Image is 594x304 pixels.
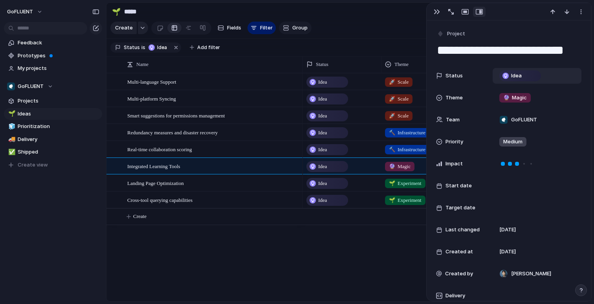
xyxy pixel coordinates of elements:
span: Integrated Learning Tools [127,161,180,170]
span: [DATE] [499,248,516,256]
a: Feedback [4,37,102,49]
a: 🌱Ideas [4,108,102,120]
button: 🌱 [110,5,123,18]
a: Projects [4,95,102,107]
div: 🌱 [112,6,121,17]
span: Multi-language Support [127,77,176,86]
span: Fields [227,24,241,32]
span: Infrastructure [389,129,425,137]
span: goFLUENT [7,8,33,16]
span: GoFLUENT [511,116,537,124]
span: Create view [18,161,48,169]
span: [PERSON_NAME] [511,270,551,278]
a: ✅Shipped [4,146,102,158]
button: Add filter [185,42,225,53]
span: My projects [18,64,99,72]
a: 🧊Prioritization [4,121,102,132]
span: Infrastructure [389,146,425,154]
span: Status [316,60,328,68]
span: 🔮 [503,94,510,101]
span: Delivery [445,292,465,300]
button: ✅ [7,148,15,156]
button: Fields [214,22,244,34]
span: Projects [18,97,99,105]
span: Scale [389,95,409,103]
button: goFLUENT [4,5,47,18]
span: Idea [318,163,327,170]
span: 🚀 [389,113,395,119]
button: 🌱 [7,110,15,118]
span: [DATE] [499,226,516,234]
span: Filter [260,24,273,32]
span: Target date [445,204,475,212]
span: Status [445,72,463,80]
span: Group [292,24,308,32]
span: Idea [318,179,327,187]
span: Create [133,212,147,220]
button: GoFLUENT [4,81,102,92]
button: Create [110,22,137,34]
button: 🚚 [7,136,15,143]
span: Create [115,24,133,32]
span: Idea [318,112,327,120]
span: 🔨 [389,130,395,136]
span: Idea [318,95,327,103]
span: Status [124,44,140,51]
button: is [140,43,147,52]
span: Theme [445,94,463,102]
span: Medium [503,138,522,146]
span: 🌱 [389,197,395,203]
a: My projects [4,62,102,74]
span: 🔨 [389,147,395,152]
span: GoFLUENT [18,82,44,90]
span: Delivery [18,136,99,143]
span: is [141,44,145,51]
span: Theme [394,60,409,68]
span: Scale [389,112,409,120]
span: Created by [445,270,473,278]
span: Name [136,60,148,68]
span: Start date [445,182,472,190]
button: Group [279,22,312,34]
span: Idea [318,129,327,137]
span: Idea [318,78,327,86]
span: Idea [318,146,327,154]
button: Project [435,28,467,40]
span: Prototypes [18,52,99,60]
span: Cross-tool querying capabilities [127,195,192,204]
span: 🔮 [389,163,395,169]
span: Real-time collaboration scoring [127,145,192,154]
div: 🚚 [8,135,14,144]
a: 🚚Delivery [4,134,102,145]
span: Priority [445,138,463,146]
span: Team [446,116,460,124]
span: Shipped [18,148,99,156]
a: Prototypes [4,50,102,62]
span: Created at [445,248,473,256]
span: Redundancy measures and disaster recovery [127,128,218,137]
span: 🚀 [389,96,395,102]
span: Idea [157,44,169,51]
span: Impact [445,160,463,168]
button: Create view [4,159,102,171]
div: 🧊 [8,122,14,131]
span: Multi-platform Syncing [127,94,176,103]
span: Prioritization [18,123,99,130]
span: Experiment [389,179,422,187]
span: Add filter [197,44,220,51]
button: Idea [146,43,171,52]
span: Landing Page Optimization [127,178,184,187]
span: Idea [511,72,522,80]
span: Feedback [18,39,99,47]
span: Project [447,30,465,38]
span: Experiment [389,196,422,204]
button: 🧊 [7,123,15,130]
span: Scale [389,78,409,86]
span: 🚀 [389,79,395,85]
span: Magic [503,94,527,102]
span: Magic [389,163,411,170]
